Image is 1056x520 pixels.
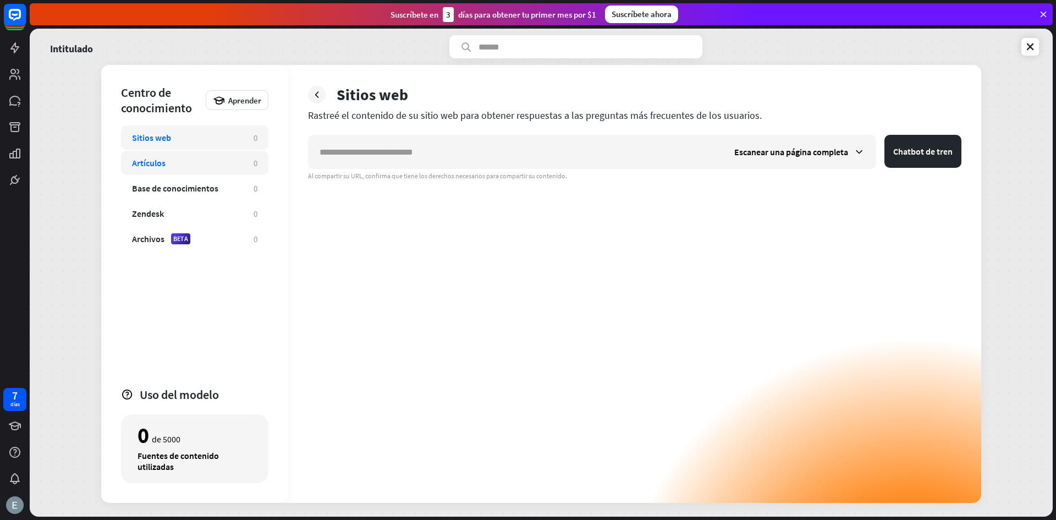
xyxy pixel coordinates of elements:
font: 0 [254,158,257,168]
font: Chatbot de tren [893,146,953,157]
font: Suscríbete ahora [612,9,672,19]
font: Rastreé el contenido de su sitio web para obtener respuestas a las preguntas más frecuentes de lo... [308,109,762,122]
font: 0 [254,183,257,194]
font: 7 [12,388,18,402]
font: Artículos [132,157,166,168]
font: Archivos [132,233,164,244]
font: Escanear una página completa [734,146,848,157]
font: Sitios web [132,132,171,143]
font: Suscríbete en [391,9,438,20]
font: Intitulado [50,42,93,55]
font: 0 [254,209,257,219]
font: 0 [254,133,257,143]
a: Intitulado [50,35,93,58]
button: Chatbot de tren [884,135,961,168]
font: Uso del modelo [140,387,219,402]
font: Aprender [228,95,261,106]
font: 0 [137,422,149,449]
button: Abrir el widget de chat LiveChat [9,4,42,37]
font: Sitios web [337,85,408,105]
font: días para obtener tu primer mes por $1 [458,9,596,20]
font: Centro de conocimiento [121,85,192,116]
font: 0 [254,234,257,244]
font: Zendesk [132,208,164,219]
font: BETA [173,234,188,243]
font: Al compartir su URL, confirma que tiene los derechos necesarios para compartir su contenido. [308,172,567,180]
a: 7 días [3,388,26,411]
font: de 5000 [152,434,180,445]
font: 3 [446,9,450,20]
font: Base de conocimientos [132,183,218,194]
font: días [10,401,20,408]
font: Fuentes de contenido utilizadas [137,450,219,472]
